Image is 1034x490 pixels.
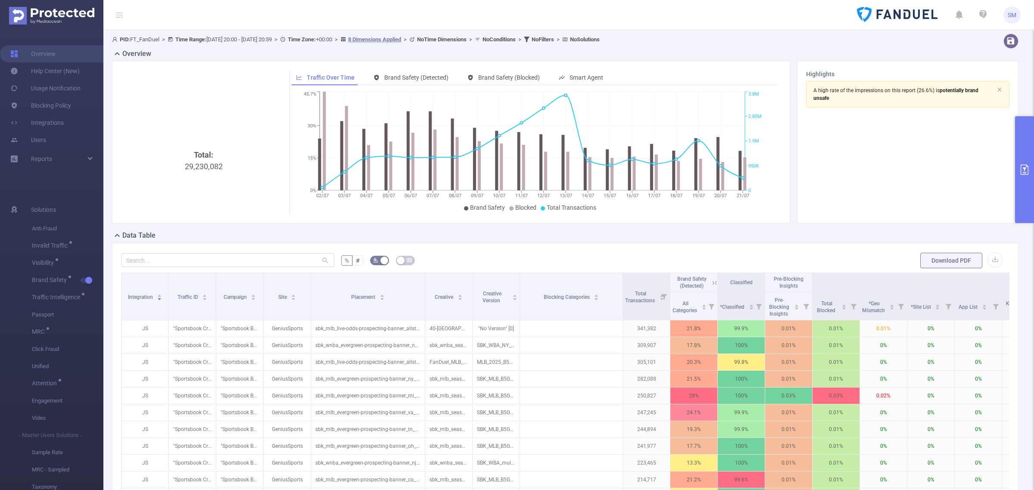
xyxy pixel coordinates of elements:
[32,461,103,478] span: MRC - Sampled
[216,371,263,387] p: "Sportsbook Beta Testing" [280108]
[10,131,46,149] a: Users
[332,36,340,43] span: >
[311,337,425,354] p: sbk_wnba_evergreen-prospecting-banner_ny_300x250 [9644133]
[272,36,280,43] span: >
[800,292,812,320] i: Filter menu
[648,193,660,198] tspan: 17/07
[264,371,311,387] p: GeniusSports
[121,337,168,354] p: JS
[470,204,505,211] span: Brand Safety
[121,455,168,471] p: JS
[473,320,520,337] p: "No Version" [0]
[178,294,199,300] span: Traffic ID
[216,337,263,354] p: "Sportsbook Beta Testing" [280108]
[911,304,932,310] span: *Site List
[405,193,417,198] tspan: 06/07
[120,36,130,43] b: PID:
[194,150,213,159] b: Total:
[813,438,860,454] p: 0.01%
[473,337,520,354] p: SBK_WBA_NY_B5G150BW_Court_NA_NA_Spec [37743175]
[997,85,1002,94] button: icon: close
[765,354,812,370] p: 0.01%
[997,87,1002,92] i: icon: close
[384,74,448,81] span: Brand Safety (Detected)
[291,293,296,298] div: Sort
[373,257,378,263] i: icon: bg-colors
[982,303,987,308] div: Sort
[594,297,599,299] i: icon: caret-down
[895,292,907,320] i: Filter menu
[955,438,1002,454] p: 0%
[670,421,717,437] p: 19.3%
[907,337,954,354] p: 0%
[338,193,351,198] tspan: 03/07
[718,337,765,354] p: 100%
[32,306,103,323] span: Passport
[307,74,355,81] span: Traffic Over Time
[623,421,670,437] p: 244,894
[806,70,1009,79] h3: Highlights
[714,193,727,198] tspan: 20/07
[348,36,401,43] u: 8 Dimensions Applied
[31,150,52,167] a: Reports
[737,193,749,198] tspan: 21/07
[345,257,349,264] span: %
[112,37,120,42] i: icon: user
[169,404,216,421] p: "Sportsbook Creative Beta" [27356]
[889,306,894,309] i: icon: caret-down
[32,392,103,409] span: Engagement
[955,337,1002,354] p: 0%
[202,293,207,296] i: icon: caret-up
[670,320,717,337] p: 21.8%
[860,404,907,421] p: 0%
[794,303,799,306] i: icon: caret-up
[515,204,536,211] span: Blocked
[765,388,812,404] p: 0.03%
[935,306,940,309] i: icon: caret-down
[817,301,837,313] span: Total Blocked
[955,371,1002,387] p: 0%
[31,155,52,162] span: Reports
[512,293,517,298] div: Sort
[594,293,599,298] div: Sort
[473,371,520,387] p: SBK_MLB_B5G150BW_FD-PLAYER_na_na_NY [37771065]
[169,438,216,454] p: "Sportsbook Creative Beta" [27356]
[813,404,860,421] p: 0.01%
[356,257,360,264] span: #
[380,297,384,299] i: icon: caret-down
[467,36,475,43] span: >
[32,242,71,248] span: Invalid Traffic
[860,438,907,454] p: 0%
[774,276,804,289] span: Pre-Blocking Insights
[360,193,373,198] tspan: 04/07
[483,36,516,43] b: No Conditions
[677,276,707,289] span: Brand Safety (Detected)
[515,193,528,198] tspan: 11/07
[570,74,603,81] span: Smart Agent
[718,388,765,404] p: 100%
[982,303,987,306] i: icon: caret-up
[483,291,501,304] span: Creative Version
[604,193,616,198] tspan: 15/07
[748,114,762,119] tspan: 2.85M
[121,421,168,437] p: JS
[813,320,860,337] p: 0.01%
[907,421,954,437] p: 0%
[10,62,80,80] a: Help Center (New)
[570,36,600,43] b: No Solutions
[765,404,812,421] p: 0.01%
[308,123,316,129] tspan: 30%
[701,303,706,306] i: icon: caret-up
[121,388,168,404] p: JS
[425,421,472,437] p: sbk_mlb_season-dynamic_300x250.zip [4628027]
[32,220,103,237] span: Anti-Fraud
[157,293,162,296] i: icon: caret-up
[10,45,56,62] a: Overview
[1006,301,1026,313] span: Keyword List
[251,297,256,299] i: icon: caret-down
[157,297,162,299] i: icon: caret-down
[513,293,517,296] i: icon: caret-up
[582,193,594,198] tspan: 14/07
[626,193,638,198] tspan: 16/07
[1008,6,1016,24] span: SM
